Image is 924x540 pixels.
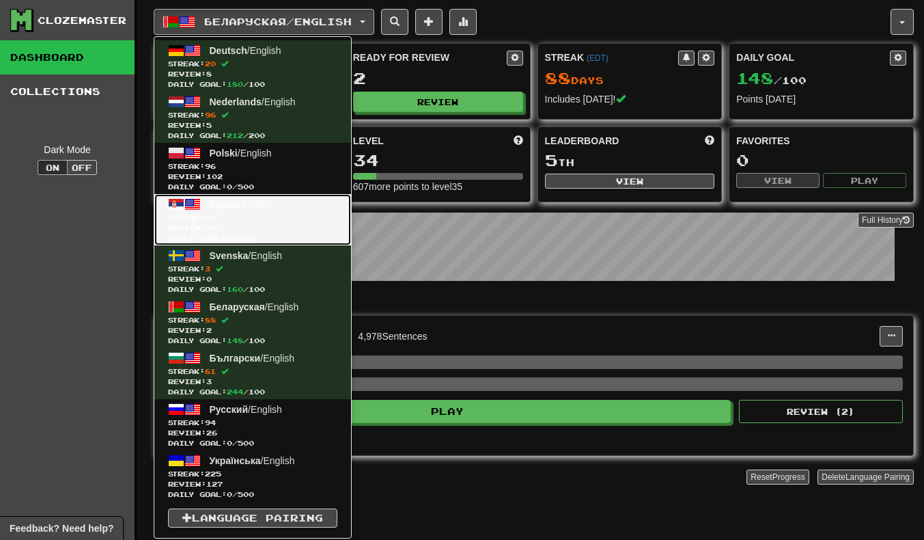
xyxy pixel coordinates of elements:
[227,183,232,191] span: 0
[545,68,571,87] span: 88
[545,92,715,106] div: Includes [DATE]!
[210,353,261,364] span: Български
[845,472,910,482] span: Language Pairing
[168,223,337,233] span: Review: 50
[449,9,477,35] button: More stats
[168,418,337,428] span: Streak:
[545,134,619,148] span: Leaderboard
[38,160,68,175] button: On
[204,16,352,27] span: Беларуская / English
[168,161,337,172] span: Streak:
[858,213,914,228] a: Full History
[168,172,337,182] span: Review: 102
[154,295,914,308] p: In Progress
[205,265,210,273] span: 3
[168,120,337,131] span: Review: 5
[514,134,523,148] span: Score more points to level up
[210,199,273,210] span: / English
[353,51,507,64] div: Ready for Review
[168,315,337,325] span: Streak:
[545,51,679,64] div: Streak
[210,45,247,56] span: Deutsch
[168,336,337,346] span: Daily Goal: / 100
[168,479,337,489] span: Review: 127
[210,250,249,261] span: Svenska
[358,329,427,343] div: 4,978 Sentences
[205,213,216,221] span: 91
[545,152,715,170] div: th
[154,348,351,399] a: Български/EnglishStreak:61 Review:3Daily Goal:244/100
[10,143,124,157] div: Dark Mode
[210,148,238,159] span: Polski
[736,75,807,86] span: / 100
[736,51,890,66] div: Daily Goal
[210,301,299,312] span: / English
[705,134,714,148] span: This week in points, UTC
[210,301,265,312] span: Беларуская
[154,450,351,502] a: Українська/EnglishStreak:225 Review:127Daily Goal:0/500
[210,199,239,210] span: Srpski
[736,68,774,87] span: 148
[154,297,351,348] a: Беларуская/EnglishStreak:88 Review:2Daily Goal:148/100
[205,111,216,119] span: 96
[739,400,903,423] button: Review (2)
[545,70,715,87] div: Day s
[154,194,351,245] a: Srpski/EnglishStreak:91 Review:50Daily Goal:0/200
[823,173,906,188] button: Play
[210,148,272,159] span: / English
[168,284,337,295] span: Daily Goal: / 100
[227,490,232,498] span: 0
[205,162,216,170] span: 96
[736,134,906,148] div: Favorites
[746,470,809,485] button: ResetProgress
[168,366,337,377] span: Streak:
[38,14,126,27] div: Clozemaster
[227,285,243,293] span: 160
[545,174,715,189] button: View
[227,131,243,139] span: 212
[415,9,443,35] button: Add sentence to collection
[168,377,337,387] span: Review: 3
[168,131,337,141] span: Daily Goal: / 200
[205,418,216,427] span: 94
[168,264,337,274] span: Streak:
[736,173,820,188] button: View
[168,428,337,438] span: Review: 26
[587,53,608,63] a: (EDT)
[154,92,351,143] a: Nederlands/EnglishStreak:96 Review:5Daily Goal:212/200
[168,325,337,336] span: Review: 2
[168,509,337,528] a: Language Pairing
[168,274,337,284] span: Review: 0
[210,96,296,107] span: / English
[210,455,295,466] span: / English
[210,455,261,466] span: Українська
[205,470,221,478] span: 225
[154,143,351,194] a: Polski/EnglishStreak:96 Review:102Daily Goal:0/500
[227,80,243,88] span: 180
[772,472,805,482] span: Progress
[168,110,337,120] span: Streak:
[168,233,337,243] span: Daily Goal: / 200
[353,180,523,193] div: 607 more points to level 35
[353,134,384,148] span: Level
[227,234,232,242] span: 0
[205,59,216,68] span: 20
[168,79,337,90] span: Daily Goal: / 100
[168,489,337,500] span: Daily Goal: / 500
[168,213,337,223] span: Streak:
[227,388,243,396] span: 244
[165,400,731,423] button: Play
[381,9,408,35] button: Search sentences
[168,438,337,448] span: Daily Goal: / 500
[168,469,337,479] span: Streak:
[227,439,232,447] span: 0
[205,316,216,324] span: 88
[210,353,295,364] span: / English
[168,387,337,397] span: Daily Goal: / 100
[154,245,351,297] a: Svenska/EnglishStreak:3 Review:0Daily Goal:160/100
[353,92,523,112] button: Review
[227,336,243,345] span: 148
[67,160,97,175] button: Off
[353,152,523,169] div: 34
[210,404,249,415] span: Русский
